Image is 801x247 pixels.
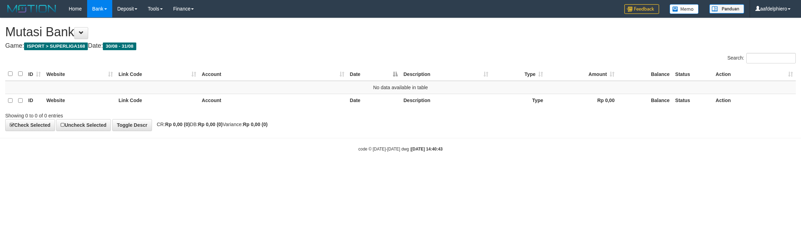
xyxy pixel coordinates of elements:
[5,3,58,14] img: MOTION_logo.png
[25,67,44,81] th: ID: activate to sort column ascending
[709,4,744,14] img: panduan.png
[24,43,88,50] span: ISPORT > SUPERLIGA168
[56,119,111,131] a: Uncheck Selected
[165,122,190,127] strong: Rp 0,00 (0)
[400,94,491,107] th: Description
[617,94,672,107] th: Balance
[5,25,796,39] h1: Mutasi Bank
[727,53,796,63] label: Search:
[491,67,546,81] th: Type: activate to sort column ascending
[358,147,443,152] small: code © [DATE]-[DATE] dwg |
[672,67,713,81] th: Status
[713,67,796,81] th: Action: activate to sort column ascending
[25,94,44,107] th: ID
[491,94,546,107] th: Type
[199,67,347,81] th: Account: activate to sort column ascending
[617,67,672,81] th: Balance
[153,122,268,127] span: CR: DB: Variance:
[400,67,491,81] th: Description: activate to sort column ascending
[672,94,713,107] th: Status
[347,67,401,81] th: Date: activate to sort column descending
[546,67,617,81] th: Amount: activate to sort column ascending
[624,4,659,14] img: Feedback.jpg
[243,122,268,127] strong: Rp 0,00 (0)
[103,43,136,50] span: 30/08 - 31/08
[670,4,699,14] img: Button%20Memo.svg
[44,67,116,81] th: Website: activate to sort column ascending
[713,94,796,107] th: Action
[198,122,223,127] strong: Rp 0,00 (0)
[546,94,617,107] th: Rp 0,00
[347,94,401,107] th: Date
[112,119,152,131] a: Toggle Descr
[199,94,347,107] th: Account
[5,109,329,119] div: Showing 0 to 0 of 0 entries
[5,43,796,49] h4: Game: Date:
[116,67,199,81] th: Link Code: activate to sort column ascending
[411,147,443,152] strong: [DATE] 14:40:43
[44,94,116,107] th: Website
[116,94,199,107] th: Link Code
[5,81,796,94] td: No data available in table
[5,119,55,131] a: Check Selected
[746,53,796,63] input: Search:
